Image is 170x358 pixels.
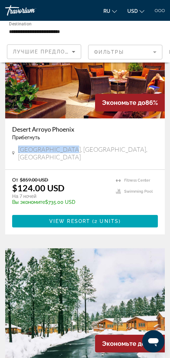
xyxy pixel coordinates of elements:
a: Desert Arroyo Phoenix [12,125,158,133]
span: 2 units [94,218,119,224]
button: Change language [103,6,117,16]
div: 69% [95,335,165,352]
span: Лучшие предложения [13,49,87,55]
button: Filter [88,44,162,60]
button: View Resort(2 units) [12,215,158,227]
p: $735.00 USD [12,199,109,205]
span: USD [127,8,138,14]
mat-select: Sort by [13,48,75,56]
p: $124.00 USD [12,183,65,193]
span: View Resort [49,218,90,224]
p: На 7 ночей [12,193,109,199]
span: Экономьте до [102,340,145,347]
span: Прибегнуть [12,135,40,140]
span: $859.00 USD [20,177,48,183]
span: Swimming Pool [124,189,153,194]
button: Change currency [127,6,144,16]
span: Вы экономите [12,199,45,205]
span: Fitness Center [124,178,150,183]
div: 86% [95,94,165,111]
span: От [12,177,18,183]
a: Travorium [5,5,57,16]
img: 7805O01X.jpg [5,7,165,118]
span: Экономьте до [102,99,145,106]
span: [GEOGRAPHIC_DATA], [GEOGRAPHIC_DATA], [GEOGRAPHIC_DATA] [18,145,158,161]
iframe: Кнопка запуска окна обмена сообщениями [142,330,164,352]
span: Destination [9,21,32,26]
span: ( ) [90,218,121,224]
span: ru [103,8,110,14]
